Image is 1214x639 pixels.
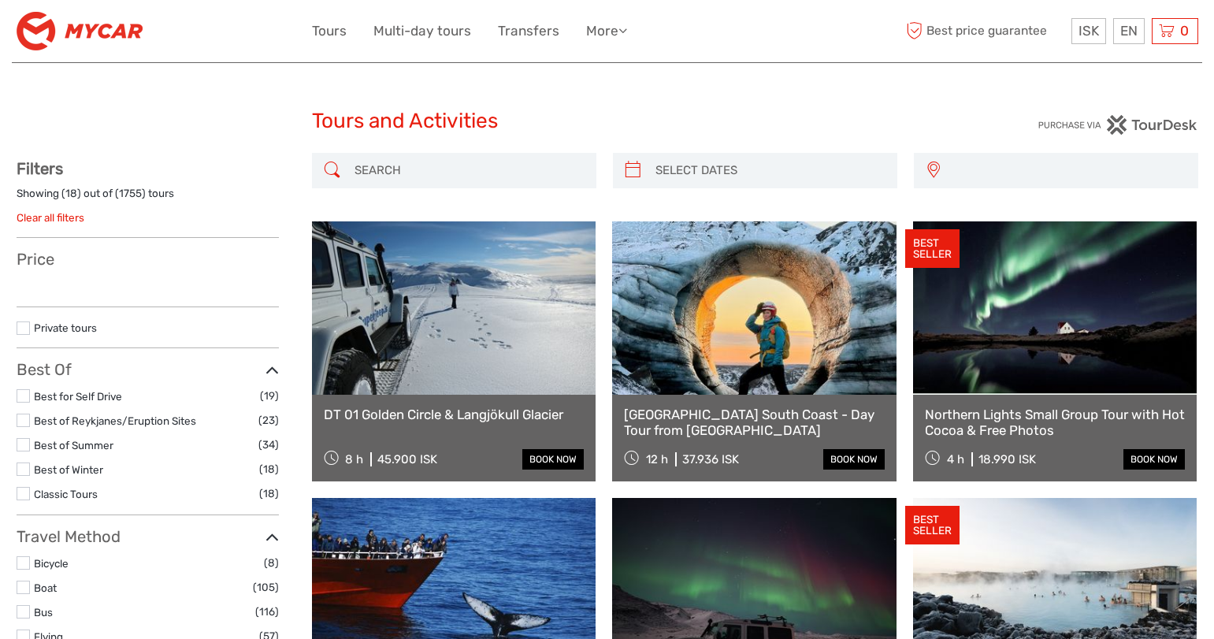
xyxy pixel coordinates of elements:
[324,407,585,422] a: DT 01 Golden Circle & Langjökull Glacier
[1078,23,1099,39] span: ISK
[17,527,279,546] h3: Travel Method
[17,186,279,210] div: Showing ( ) out of ( ) tours
[649,157,889,184] input: SELECT DATES
[522,449,584,470] a: book now
[348,157,588,184] input: SEARCH
[34,606,53,619] a: Bus
[260,387,279,405] span: (19)
[17,12,143,50] img: 3195-1797b0cd-02a8-4b19-8eb3-e1b3e2a469b3_logo_small.png
[259,485,279,503] span: (18)
[905,229,960,269] div: BEST SELLER
[1178,23,1191,39] span: 0
[119,186,142,201] label: 1755
[34,390,122,403] a: Best for Self Drive
[17,360,279,379] h3: Best Of
[34,414,196,427] a: Best of Reykjanes/Eruption Sites
[65,186,77,201] label: 18
[978,452,1036,466] div: 18.990 ISK
[1123,449,1185,470] a: book now
[903,18,1067,44] span: Best price guarantee
[586,20,627,43] a: More
[1113,18,1145,44] div: EN
[312,20,347,43] a: Tours
[646,452,668,466] span: 12 h
[259,460,279,478] span: (18)
[17,211,84,224] a: Clear all filters
[255,603,279,621] span: (116)
[373,20,471,43] a: Multi-day tours
[682,452,739,466] div: 37.936 ISK
[258,411,279,429] span: (23)
[377,452,437,466] div: 45.900 ISK
[34,488,98,500] a: Classic Tours
[17,250,279,269] h3: Price
[823,449,885,470] a: book now
[947,452,964,466] span: 4 h
[34,321,97,334] a: Private tours
[905,506,960,545] div: BEST SELLER
[34,557,69,570] a: Bicycle
[34,581,57,594] a: Boat
[264,554,279,572] span: (8)
[1038,115,1197,135] img: PurchaseViaTourDesk.png
[345,452,363,466] span: 8 h
[258,436,279,454] span: (34)
[17,159,63,178] strong: Filters
[34,463,103,476] a: Best of Winter
[925,407,1186,439] a: Northern Lights Small Group Tour with Hot Cocoa & Free Photos
[624,407,885,439] a: [GEOGRAPHIC_DATA] South Coast - Day Tour from [GEOGRAPHIC_DATA]
[498,20,559,43] a: Transfers
[253,578,279,596] span: (105)
[312,109,903,134] h1: Tours and Activities
[34,439,113,451] a: Best of Summer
